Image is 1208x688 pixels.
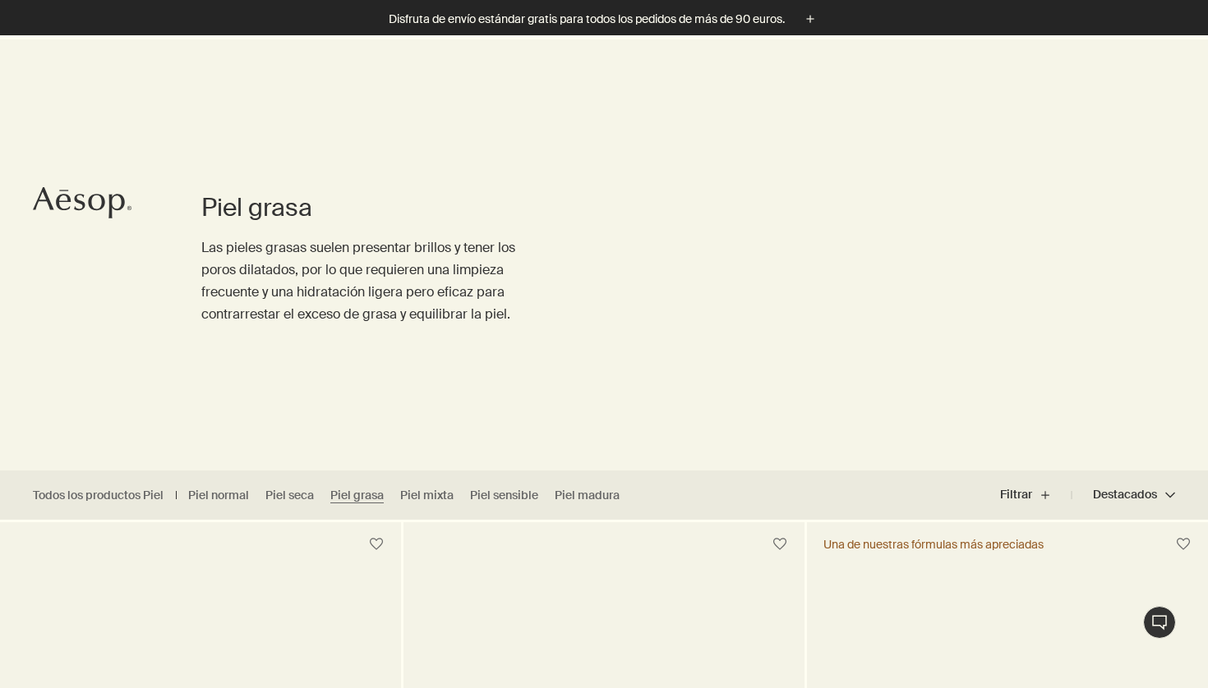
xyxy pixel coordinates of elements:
[1000,475,1072,515] button: Filtrar
[1072,475,1175,515] button: Destacados
[765,530,795,559] button: Guardar en favoritos
[29,182,136,227] a: Aesop
[265,488,314,503] a: Piel seca
[188,488,249,503] a: Piel normal
[330,488,384,503] a: Piel grasa
[400,488,454,503] a: Piel mixta
[555,488,620,503] a: Piel madura
[823,537,1044,552] div: Una de nuestras fórmulas más apreciadas
[389,10,819,29] button: Disfruta de envío estándar gratis para todos los pedidos de más de 90 euros.
[470,488,538,503] a: Piel sensible
[201,236,538,326] p: Las pieles grasas suelen presentar brillos y tener los poros dilatados, por lo que requieren una ...
[33,186,131,219] svg: Aesop
[33,488,164,503] a: Todos los productos Piel
[389,11,785,28] p: Disfruta de envío estándar gratis para todos los pedidos de más de 90 euros.
[362,530,391,559] button: Guardar en favoritos
[1169,530,1198,559] button: Guardar en favoritos
[201,191,538,224] h1: Piel grasa
[1143,606,1176,639] button: Chat en direct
